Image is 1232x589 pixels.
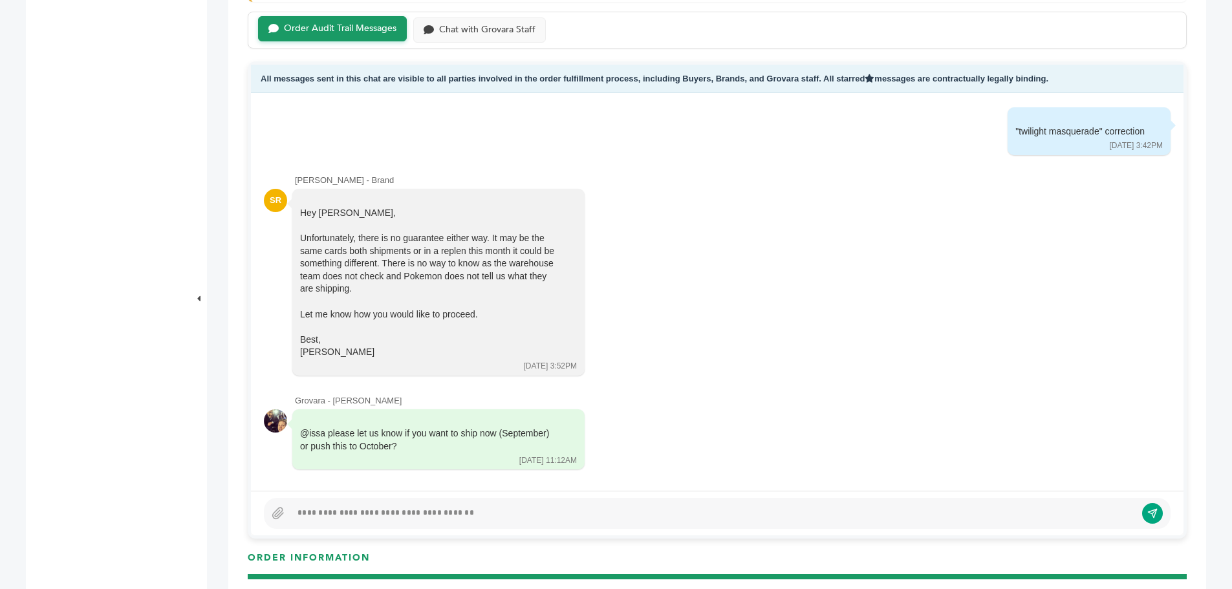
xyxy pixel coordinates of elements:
[439,25,535,36] div: Chat with Grovara Staff
[300,427,559,453] div: @issa please let us know if you want to ship now (September) or push this to October?
[251,65,1183,94] div: All messages sent in this chat are visible to all parties involved in the order fulfillment proce...
[524,361,577,372] div: [DATE] 3:52PM
[300,308,559,321] div: Let me know how you would like to proceed.
[284,23,396,34] div: Order Audit Trail Messages
[264,189,287,212] div: SR
[295,395,1171,407] div: Grovara - [PERSON_NAME]
[295,175,1171,186] div: [PERSON_NAME] - Brand
[300,334,559,347] div: Best,
[519,455,577,466] div: [DATE] 11:12AM
[1015,125,1145,138] div: "twilight masquerade" correction
[300,346,559,359] div: [PERSON_NAME]
[1110,140,1163,151] div: [DATE] 3:42PM
[300,207,559,359] div: Hey [PERSON_NAME],
[300,232,559,295] div: Unfortunately, there is no guarantee either way. It may be the same cards both shipments or in a ...
[248,552,1187,574] h3: ORDER INFORMATION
